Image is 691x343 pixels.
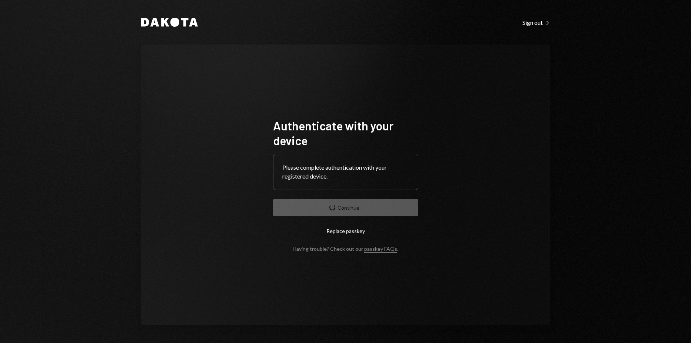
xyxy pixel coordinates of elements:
[522,18,550,26] a: Sign out
[273,222,418,240] button: Replace passkey
[273,118,418,148] h1: Authenticate with your device
[522,19,550,26] div: Sign out
[293,246,398,252] div: Having trouble? Check out our .
[364,246,397,253] a: passkey FAQs
[282,163,409,181] div: Please complete authentication with your registered device.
